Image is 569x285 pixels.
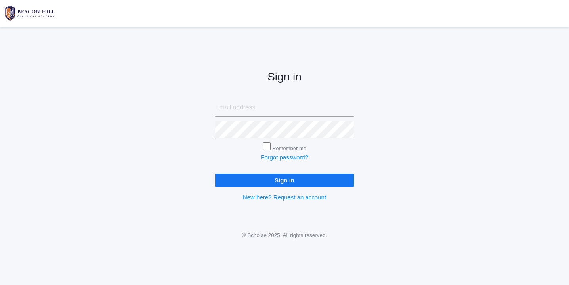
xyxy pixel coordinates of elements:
input: Email address [215,99,354,117]
label: Remember me [272,145,306,151]
input: Sign in [215,174,354,187]
a: Forgot password? [261,154,308,161]
h2: Sign in [215,71,354,83]
a: New here? Request an account [243,194,326,201]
